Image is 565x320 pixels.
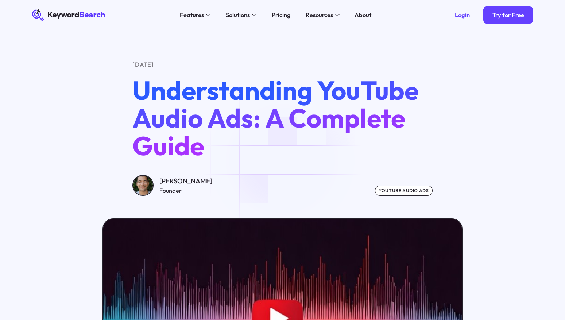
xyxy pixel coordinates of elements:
[226,11,250,20] div: Solutions
[159,186,212,195] div: Founder
[375,186,433,196] div: youtube audio ads
[446,6,479,24] a: Login
[350,9,376,21] a: About
[159,176,212,186] div: [PERSON_NAME]
[455,11,470,19] div: Login
[355,11,371,20] div: About
[180,11,204,20] div: Features
[267,9,295,21] a: Pricing
[306,11,333,20] div: Resources
[492,11,524,19] div: Try for Free
[132,60,433,69] div: [DATE]
[272,11,291,20] div: Pricing
[483,6,533,24] a: Try for Free
[132,74,419,163] span: Understanding YouTube Audio Ads: A Complete Guide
